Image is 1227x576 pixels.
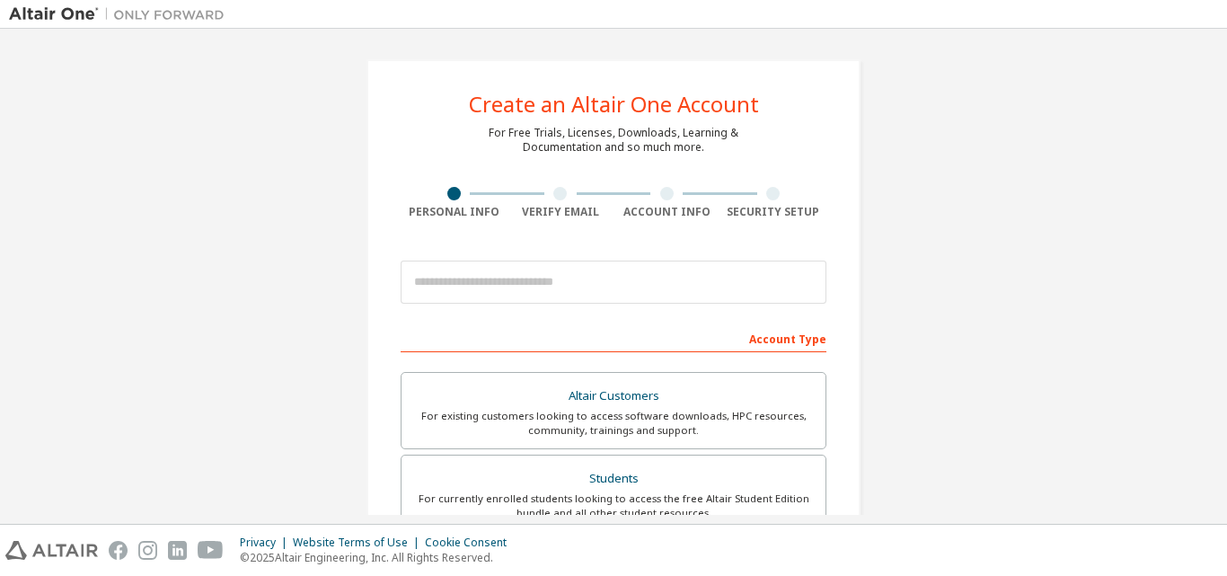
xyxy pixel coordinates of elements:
div: Create an Altair One Account [469,93,759,115]
div: Students [412,466,815,492]
div: Verify Email [508,205,614,219]
img: Altair One [9,5,234,23]
div: For currently enrolled students looking to access the free Altair Student Edition bundle and all ... [412,492,815,520]
div: Altair Customers [412,384,815,409]
div: Personal Info [401,205,508,219]
div: Security Setup [720,205,827,219]
img: altair_logo.svg [5,541,98,560]
div: Privacy [240,536,293,550]
img: youtube.svg [198,541,224,560]
p: © 2025 Altair Engineering, Inc. All Rights Reserved. [240,550,517,565]
div: For existing customers looking to access software downloads, HPC resources, community, trainings ... [412,409,815,438]
div: Website Terms of Use [293,536,425,550]
div: Account Type [401,323,826,352]
div: Cookie Consent [425,536,517,550]
div: For Free Trials, Licenses, Downloads, Learning & Documentation and so much more. [489,126,738,155]
img: facebook.svg [109,541,128,560]
img: linkedin.svg [168,541,187,560]
img: instagram.svg [138,541,157,560]
div: Account Info [613,205,720,219]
